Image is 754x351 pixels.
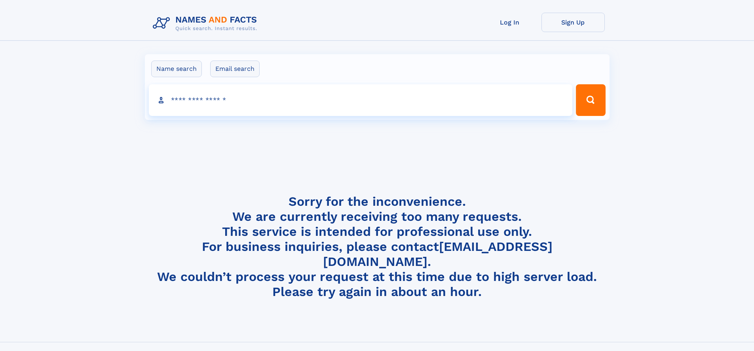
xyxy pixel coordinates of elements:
[323,239,553,269] a: [EMAIL_ADDRESS][DOMAIN_NAME]
[150,13,264,34] img: Logo Names and Facts
[541,13,605,32] a: Sign Up
[150,194,605,300] h4: Sorry for the inconvenience. We are currently receiving too many requests. This service is intend...
[151,61,202,77] label: Name search
[149,84,573,116] input: search input
[210,61,260,77] label: Email search
[576,84,605,116] button: Search Button
[478,13,541,32] a: Log In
